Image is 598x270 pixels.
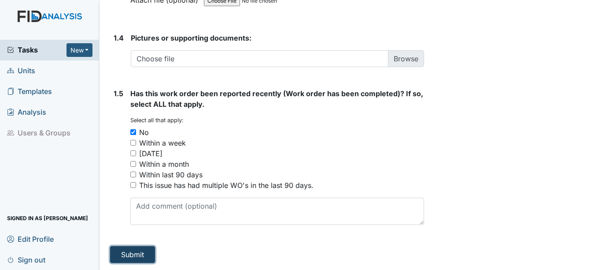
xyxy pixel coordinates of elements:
[139,148,162,159] div: [DATE]
[7,232,54,246] span: Edit Profile
[66,43,93,57] button: New
[130,182,136,188] input: This issue has had multiple WO's in the last 90 days.
[139,169,203,180] div: Within last 90 days
[131,34,251,42] span: Pictures or supporting documents:
[7,105,46,119] span: Analysis
[130,89,423,109] span: Has this work order been reported recently (Work order has been completed)? If so, select ALL tha...
[7,253,45,266] span: Sign out
[130,150,136,156] input: [DATE]
[130,129,136,135] input: No
[7,64,35,78] span: Units
[139,180,314,191] div: This issue has had multiple WO's in the last 90 days.
[7,211,88,225] span: Signed in as [PERSON_NAME]
[110,246,155,263] button: Submit
[139,127,149,138] div: No
[7,85,52,98] span: Templates
[114,88,123,99] label: 1.5
[130,117,184,124] small: Select all that apply:
[139,138,186,148] div: Within a week
[139,159,189,169] div: Within a month
[130,140,136,146] input: Within a week
[7,45,66,55] a: Tasks
[114,33,124,43] label: 1.4
[130,172,136,177] input: Within last 90 days
[130,161,136,167] input: Within a month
